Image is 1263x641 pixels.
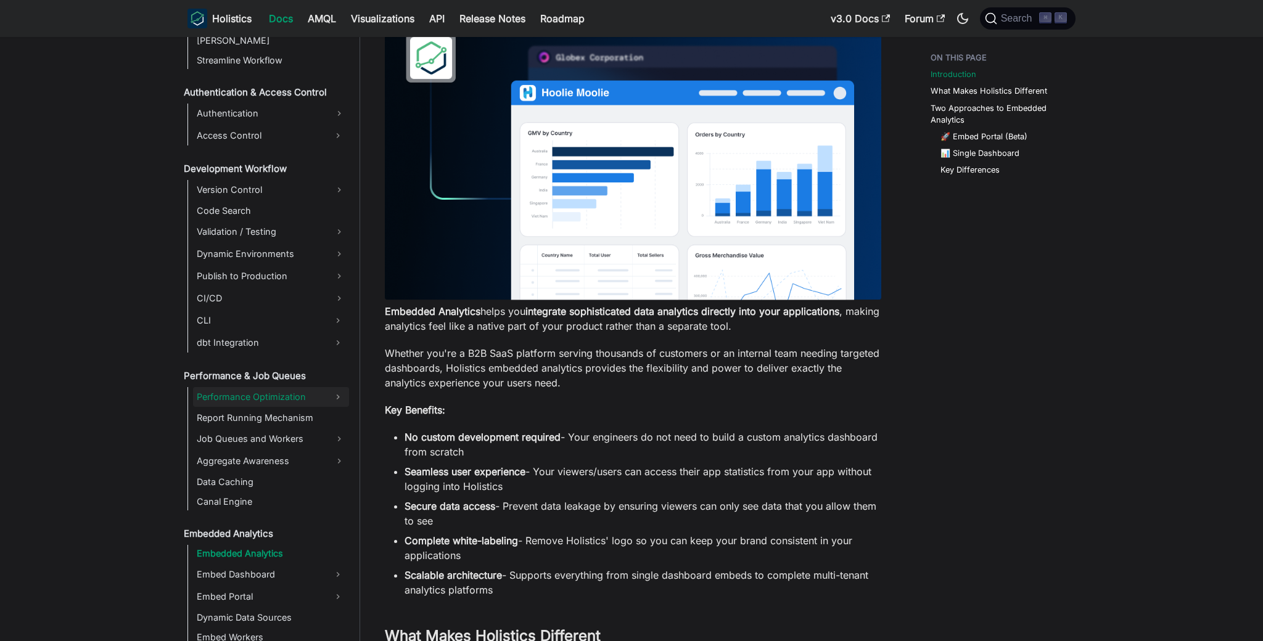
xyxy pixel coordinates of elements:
a: CI/CD [193,288,349,308]
a: Validation / Testing [193,222,349,242]
a: API [422,9,452,28]
strong: Complete white-labeling [405,534,518,547]
a: Authentication & Access Control [180,84,349,101]
kbd: ⌘ [1039,12,1051,23]
a: Access Control [193,126,327,145]
li: - Your viewers/users can access their app statistics from your app without logging into Holistics [405,464,881,494]
button: Expand sidebar category 'Embed Dashboard' [327,565,349,584]
button: Expand sidebar category 'Embed Portal' [327,587,349,606]
a: Embedded Analytics [193,545,349,562]
strong: No custom development required [405,431,561,443]
a: Forum [897,9,952,28]
a: AMQL [300,9,344,28]
strong: integrate sophisticated data analytics directly into your applications [525,305,839,317]
img: Holistics [187,9,207,28]
a: Two Approaches to Embedded Analytics [931,102,1068,126]
a: dbt Integration [193,333,327,353]
a: v3.0 Docs [823,9,897,28]
a: Visualizations [344,9,422,28]
a: Data Caching [193,473,349,491]
a: Development Workflow [180,160,349,178]
li: - Prevent data leakage by ensuring viewers can only see data that you allow them to see [405,499,881,528]
a: Key Differences [940,164,1000,176]
a: Embed Portal [193,587,327,606]
a: Performance & Job Queues [180,367,349,385]
a: Performance Optimization [193,387,327,407]
a: Release Notes [452,9,533,28]
a: Embed Dashboard [193,565,327,584]
a: HolisticsHolistics [187,9,252,28]
button: Switch between dark and light mode (currently dark mode) [953,9,973,28]
a: Docs [261,9,300,28]
p: Whether you're a B2B SaaS platform serving thousands of customers or an internal team needing tar... [385,346,881,390]
button: Expand sidebar category 'dbt Integration' [327,333,349,353]
li: - Supports everything from single dashboard embeds to complete multi-tenant analytics platforms [405,568,881,597]
a: Report Running Mechanism [193,409,349,427]
strong: Scalable architecture [405,569,502,581]
b: Holistics [212,11,252,26]
strong: Secure data access [405,500,495,512]
kbd: K [1055,12,1067,23]
a: Authentication [193,104,349,123]
li: - Remove Holistics' logo so you can keep your brand consistent in your applications [405,533,881,563]
a: Canal Engine [193,493,349,510]
a: Dynamic Data Sources [193,609,349,626]
button: Expand sidebar category 'Access Control' [327,126,349,145]
button: Expand sidebar category 'CLI' [327,311,349,330]
a: What Makes Holistics Different [931,85,1047,97]
strong: Seamless user experience [405,465,525,478]
button: Search (Command+K) [980,7,1076,30]
a: 🚀 Embed Portal (Beta) [940,131,1027,142]
a: 📊 Single Dashboard [940,147,1019,159]
a: Aggregate Awareness [193,451,349,471]
a: Embedded Analytics [180,525,349,542]
a: Roadmap [533,9,592,28]
a: Introduction [931,68,976,80]
strong: Embedded Analytics [385,305,480,317]
p: helps you , making analytics feel like a native part of your product rather than a separate tool. [385,304,881,333]
button: Expand sidebar category 'Performance Optimization' [327,387,349,407]
strong: Key Benefits: [385,404,445,416]
a: [PERSON_NAME] [193,32,349,49]
a: Publish to Production [193,266,349,286]
a: Dynamic Environments [193,244,349,264]
img: Embedded Dashboard [385,14,881,300]
li: - Your engineers do not need to build a custom analytics dashboard from scratch [405,430,881,459]
nav: Docs sidebar [175,37,360,641]
span: Search [997,13,1040,24]
a: CLI [193,311,327,330]
a: Version Control [193,180,349,200]
a: Streamline Workflow [193,52,349,69]
a: Code Search [193,202,349,219]
a: Job Queues and Workers [193,429,349,449]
